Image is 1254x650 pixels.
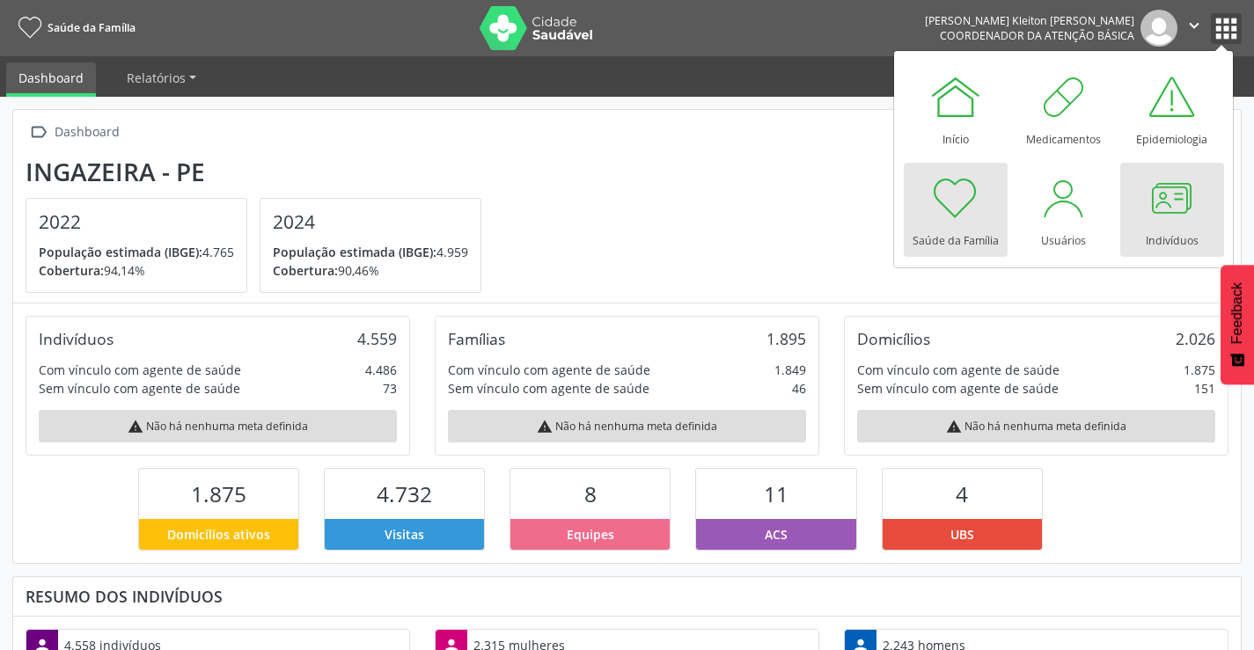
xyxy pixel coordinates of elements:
[39,262,104,279] span: Cobertura:
[1012,163,1116,257] a: Usuários
[950,525,974,544] span: UBS
[1184,16,1204,35] i: 
[448,361,650,379] div: Com vínculo com agente de saúde
[946,419,962,435] i: warning
[904,62,1008,156] a: Início
[764,479,788,508] span: 11
[383,379,397,398] div: 73
[1211,13,1242,44] button: apps
[273,261,468,280] p: 90,46%
[191,479,246,508] span: 1.875
[39,243,234,261] p: 4.765
[940,28,1134,43] span: Coordenador da Atenção Básica
[584,479,597,508] span: 8
[567,525,614,544] span: Equipes
[385,525,424,544] span: Visitas
[365,361,397,379] div: 4.486
[1177,10,1211,47] button: 
[127,69,186,86] span: Relatórios
[26,157,494,186] div: Ingazeira - PE
[273,262,338,279] span: Cobertura:
[1176,329,1215,348] div: 2.026
[39,410,397,442] div: Não há nenhuma meta definida
[765,525,788,544] span: ACS
[39,261,234,280] p: 94,14%
[12,13,136,42] a: Saúde da Família
[377,479,432,508] span: 4.732
[766,329,806,348] div: 1.895
[273,211,468,233] h4: 2024
[1140,10,1177,47] img: img
[39,329,114,348] div: Indivíduos
[925,13,1134,28] div: [PERSON_NAME] Kleiton [PERSON_NAME]
[1221,265,1254,384] button: Feedback - Mostrar pesquisa
[1229,282,1245,344] span: Feedback
[51,120,122,145] div: Dashboard
[774,361,806,379] div: 1.849
[857,361,1060,379] div: Com vínculo com agente de saúde
[1120,62,1224,156] a: Epidemiologia
[39,379,240,398] div: Sem vínculo com agente de saúde
[857,410,1215,442] div: Não há nenhuma meta definida
[128,419,143,435] i: warning
[448,329,505,348] div: Famílias
[904,163,1008,257] a: Saúde da Família
[956,479,968,508] span: 4
[39,211,234,233] h4: 2022
[39,361,241,379] div: Com vínculo com agente de saúde
[273,243,468,261] p: 4.959
[857,379,1059,398] div: Sem vínculo com agente de saúde
[792,379,806,398] div: 46
[448,410,806,442] div: Não há nenhuma meta definida
[26,587,1228,606] div: Resumo dos indivíduos
[114,62,209,93] a: Relatórios
[1120,163,1224,257] a: Indivíduos
[1012,62,1116,156] a: Medicamentos
[167,525,270,544] span: Domicílios ativos
[273,244,436,260] span: População estimada (IBGE):
[1184,361,1215,379] div: 1.875
[537,419,553,435] i: warning
[448,379,649,398] div: Sem vínculo com agente de saúde
[26,120,51,145] i: 
[48,20,136,35] span: Saúde da Família
[39,244,202,260] span: População estimada (IBGE):
[6,62,96,97] a: Dashboard
[857,329,930,348] div: Domicílios
[26,120,122,145] a:  Dashboard
[357,329,397,348] div: 4.559
[1194,379,1215,398] div: 151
